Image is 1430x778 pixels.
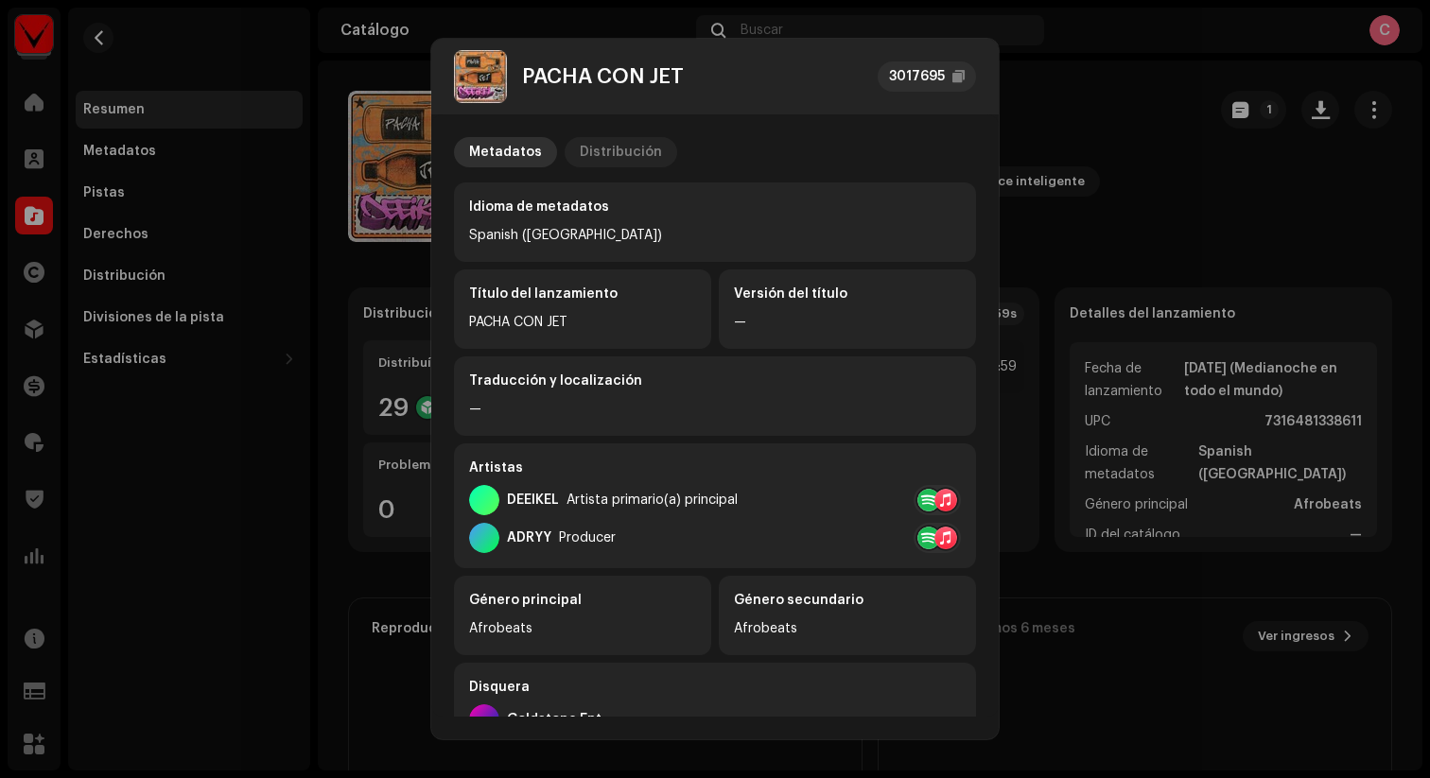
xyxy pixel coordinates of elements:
[734,617,961,640] div: Afrobeats
[469,398,961,421] div: —
[734,311,961,334] div: —
[567,493,738,508] div: Artista primario(a) principal
[507,530,551,545] div: ADRYY
[469,198,961,216] div: Idioma de metadatos
[469,311,696,334] div: PACHA CON JET
[469,224,961,247] div: Spanish ([GEOGRAPHIC_DATA])
[734,285,961,303] div: Versión del título
[559,530,616,545] div: Producer
[469,372,961,390] div: Traducción y localización
[580,137,662,167] div: Distribución
[454,50,507,103] img: 7d9a015b-a110-4937-b45b-be07b96c85b3
[469,458,961,477] div: Artistas
[469,591,696,610] div: Género principal
[469,137,542,167] div: Metadatos
[507,493,559,508] div: DEEIKEL
[734,591,961,610] div: Género secundario
[522,65,684,88] div: PACHA CON JET
[469,617,696,640] div: Afrobeats
[469,678,961,697] div: Disquera
[507,712,605,727] div: Goldstone Ent.
[469,285,696,303] div: Título del lanzamiento
[889,65,945,88] div: 3017695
